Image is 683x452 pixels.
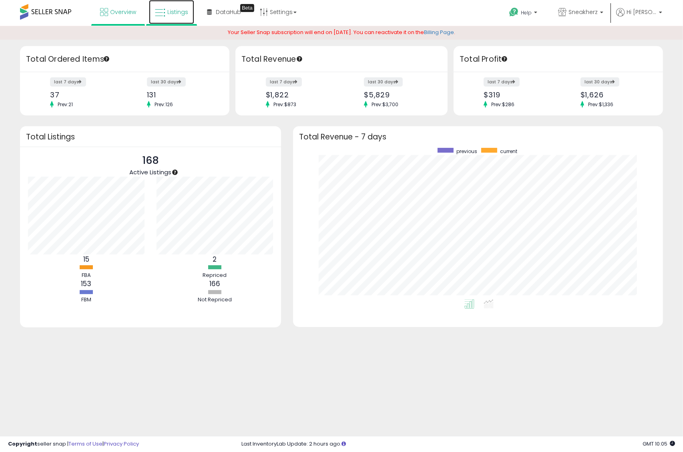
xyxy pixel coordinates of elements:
[627,8,657,16] span: Hi [PERSON_NAME]
[581,91,649,99] div: $1,626
[424,28,454,36] a: Billing Page
[62,296,110,304] div: FBM
[364,91,434,99] div: $5,829
[503,1,545,26] a: Help
[81,279,91,289] b: 153
[296,55,303,63] div: Tooltip anchor
[129,153,171,168] p: 168
[228,28,455,36] span: Your Seller Snap subscription will end on [DATE]. You can reactivate it on the .
[364,77,403,87] label: last 30 days
[241,54,442,65] h3: Total Revenue
[484,77,520,87] label: last 7 days
[50,77,86,87] label: last 7 days
[213,254,217,264] b: 2
[110,8,136,16] span: Overview
[240,4,254,12] div: Tooltip anchor
[191,296,239,304] div: Not Repriced
[501,55,508,63] div: Tooltip anchor
[151,101,177,108] span: Prev: 126
[26,134,275,140] h3: Total Listings
[616,8,662,26] a: Hi [PERSON_NAME]
[581,77,619,87] label: last 30 days
[500,148,517,155] span: current
[266,77,302,87] label: last 7 days
[460,54,657,65] h3: Total Profit
[269,101,300,108] span: Prev: $873
[26,54,223,65] h3: Total Ordered Items
[266,91,335,99] div: $1,822
[568,8,598,16] span: Sneakherz
[103,55,110,63] div: Tooltip anchor
[129,168,171,176] span: Active Listings
[62,272,110,279] div: FBA
[456,148,477,155] span: previous
[487,101,518,108] span: Prev: $286
[171,169,179,176] div: Tooltip anchor
[521,9,532,16] span: Help
[83,254,89,264] b: 15
[509,7,519,17] i: Get Help
[209,279,220,289] b: 166
[54,101,77,108] span: Prev: 21
[191,272,239,279] div: Repriced
[299,134,657,140] h3: Total Revenue - 7 days
[167,8,188,16] span: Listings
[147,77,186,87] label: last 30 days
[484,91,552,99] div: $319
[50,91,119,99] div: 37
[216,8,241,16] span: DataHub
[584,101,617,108] span: Prev: $1,336
[147,91,215,99] div: 131
[368,101,402,108] span: Prev: $3,700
